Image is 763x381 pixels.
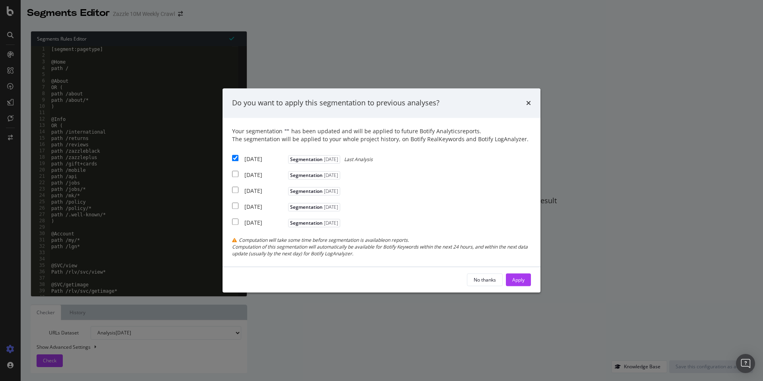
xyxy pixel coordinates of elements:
span: Segmentation [288,187,340,195]
div: times [526,98,531,108]
div: The segmentation will be applied to your whole project history, on Botify RealKeywords and Botify... [232,135,531,143]
button: Apply [506,274,531,286]
div: Open Intercom Messenger [736,354,755,373]
div: Apply [512,276,525,283]
span: Segmentation [288,155,340,163]
div: Computation of this segmentation will automatically be available for Botify Keywords within the n... [232,243,531,257]
div: [DATE] [244,155,286,163]
div: Your segmentation has been updated and will be applied to future Botify Analytics reports. [232,127,531,143]
div: Do you want to apply this segmentation to previous analyses? [232,98,440,108]
span: Computation will take some time before segmentation is available on reports. [239,237,409,243]
span: [DATE] [323,220,338,226]
span: " " [285,127,289,135]
span: [DATE] [323,172,338,179]
span: [DATE] [323,156,338,163]
div: [DATE] [244,171,286,179]
span: [DATE] [323,188,338,194]
span: [DATE] [323,204,338,210]
div: modal [223,88,540,292]
div: [DATE] [244,203,286,211]
span: Segmentation [288,219,340,227]
div: No thanks [474,276,496,283]
div: [DATE] [244,187,286,195]
span: Segmentation [288,171,340,179]
div: [DATE] [244,219,286,227]
span: Segmentation [288,203,340,211]
button: No thanks [467,274,503,286]
span: Last Analysis [344,156,373,163]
